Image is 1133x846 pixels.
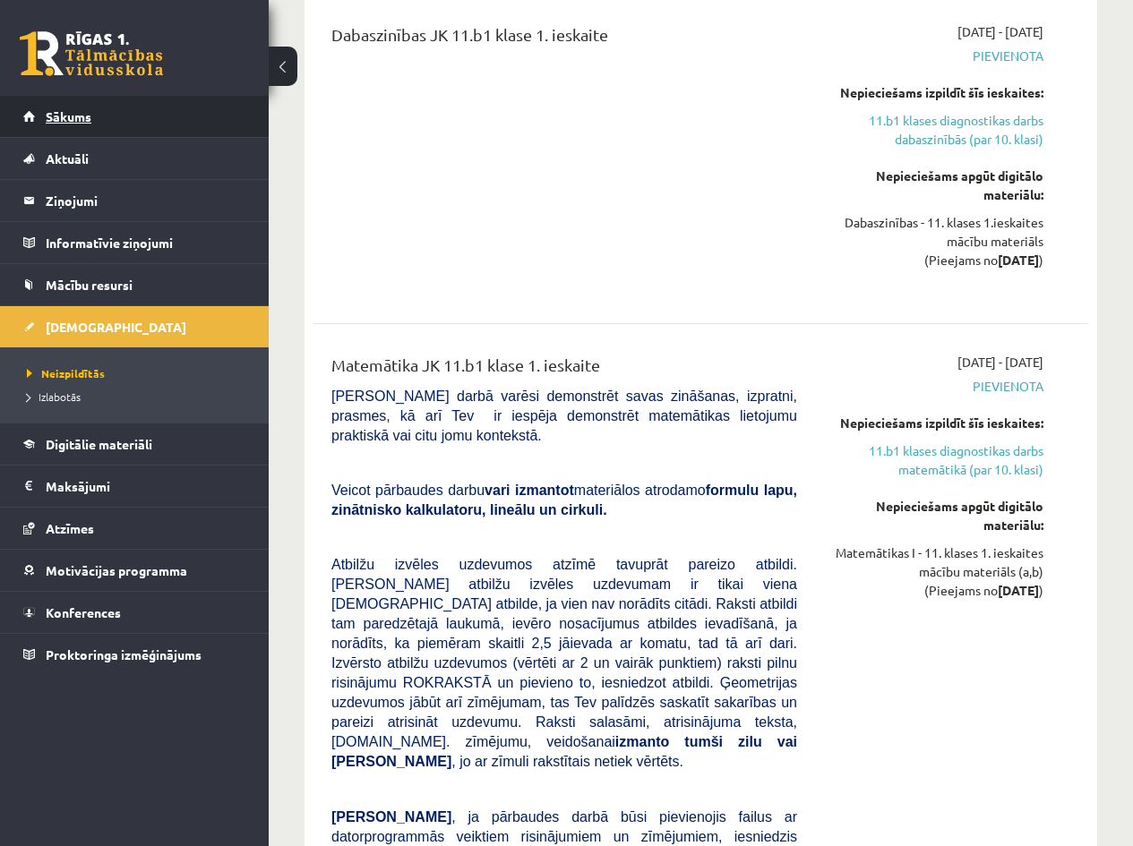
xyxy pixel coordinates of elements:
[824,414,1043,432] div: Nepieciešams izpildīt šīs ieskaites:
[331,22,797,56] div: Dabaszinības JK 11.b1 klase 1. ieskaite
[957,353,1043,372] span: [DATE] - [DATE]
[46,150,89,167] span: Aktuāli
[824,83,1043,102] div: Nepieciešams izpildīt šīs ieskaites:
[331,483,797,517] span: Veicot pārbaudes darbu materiālos atrodamo
[331,809,451,825] span: [PERSON_NAME]
[46,180,246,221] legend: Ziņojumi
[331,389,797,443] span: [PERSON_NAME] darbā varēsi demonstrēt savas zināšanas, izpratni, prasmes, kā arī Tev ir iespēja d...
[957,22,1043,41] span: [DATE] - [DATE]
[46,520,94,536] span: Atzīmes
[824,497,1043,534] div: Nepieciešams apgūt digitālo materiālu:
[23,634,246,675] a: Proktoringa izmēģinājums
[23,264,246,305] a: Mācību resursi
[23,550,246,591] a: Motivācijas programma
[23,466,246,507] a: Maksājumi
[27,389,251,405] a: Izlabotās
[46,466,246,507] legend: Maksājumi
[23,180,246,221] a: Ziņojumi
[23,592,246,633] a: Konferences
[46,277,133,293] span: Mācību resursi
[23,138,246,179] a: Aktuāli
[615,734,669,749] b: izmanto
[23,508,246,549] a: Atzīmes
[331,483,797,517] b: formulu lapu, zinātnisko kalkulatoru, lineālu un cirkuli.
[824,47,1043,65] span: Pievienota
[331,557,797,769] span: Atbilžu izvēles uzdevumos atzīmē tavuprāt pareizo atbildi. [PERSON_NAME] atbilžu izvēles uzdevuma...
[824,167,1043,204] div: Nepieciešams apgūt digitālo materiālu:
[824,111,1043,149] a: 11.b1 klases diagnostikas darbs dabaszinībās (par 10. klasi)
[20,31,163,76] a: Rīgas 1. Tālmācības vidusskola
[485,483,574,498] b: vari izmantot
[998,252,1039,268] strong: [DATE]
[46,222,246,263] legend: Informatīvie ziņojumi
[46,108,91,124] span: Sākums
[824,377,1043,396] span: Pievienota
[46,436,152,452] span: Digitālie materiāli
[331,353,797,386] div: Matemātika JK 11.b1 klase 1. ieskaite
[23,423,246,465] a: Digitālie materiāli
[23,306,246,347] a: [DEMOGRAPHIC_DATA]
[46,646,202,662] span: Proktoringa izmēģinājums
[998,582,1039,598] strong: [DATE]
[46,604,121,620] span: Konferences
[46,319,186,335] span: [DEMOGRAPHIC_DATA]
[824,543,1043,600] div: Matemātikas I - 11. klases 1. ieskaites mācību materiāls (a,b) (Pieejams no )
[27,365,251,381] a: Neizpildītās
[23,222,246,263] a: Informatīvie ziņojumi
[46,562,187,578] span: Motivācijas programma
[27,366,105,380] span: Neizpildītās
[824,213,1043,269] div: Dabaszinības - 11. klases 1.ieskaites mācību materiāls (Pieejams no )
[824,441,1043,479] a: 11.b1 klases diagnostikas darbs matemātikā (par 10. klasi)
[27,389,81,404] span: Izlabotās
[23,96,246,137] a: Sākums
